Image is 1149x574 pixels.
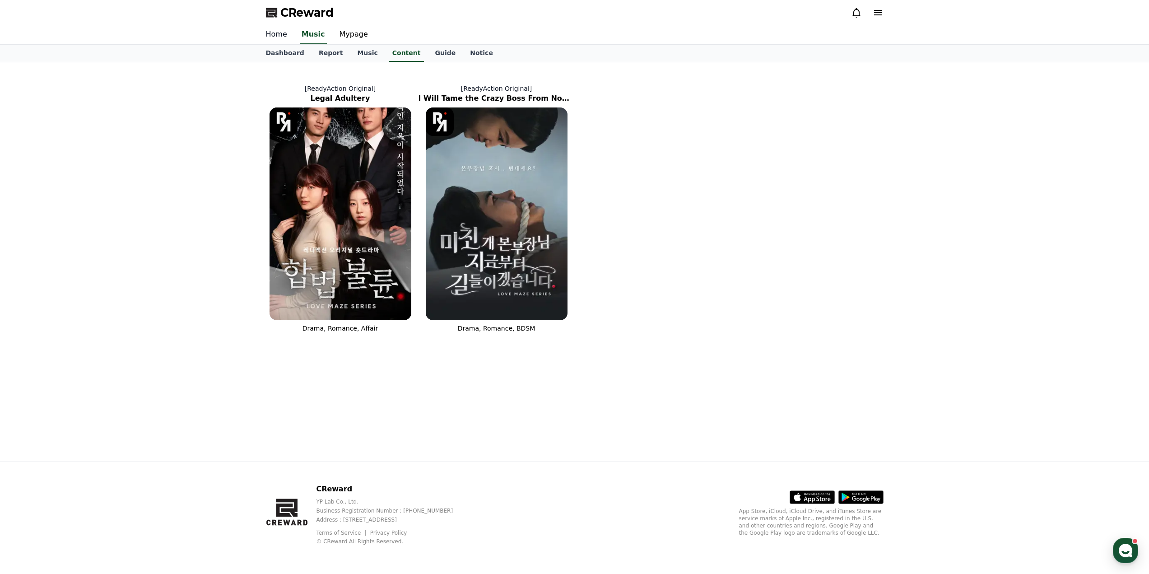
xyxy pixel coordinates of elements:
[316,516,467,523] p: Address : [STREET_ADDRESS]
[259,45,312,62] a: Dashboard
[259,25,294,44] a: Home
[389,45,424,62] a: Content
[463,45,500,62] a: Notice
[428,45,463,62] a: Guide
[370,530,407,536] a: Privacy Policy
[280,5,334,20] span: CReward
[262,84,419,93] p: [ReadyAction Original]
[316,530,367,536] a: Terms of Service
[426,107,454,136] img: [object Object] Logo
[116,286,173,309] a: Settings
[60,286,116,309] a: Messages
[419,77,575,340] a: [ReadyAction Original] I Will Tame the Crazy Boss From Now On I Will Tame the Crazy Boss From Now...
[300,25,327,44] a: Music
[316,538,467,545] p: © CReward All Rights Reserved.
[134,300,156,307] span: Settings
[3,286,60,309] a: Home
[426,107,568,320] img: I Will Tame the Crazy Boss From Now On
[316,498,467,505] p: YP Lab Co., Ltd.
[419,84,575,93] p: [ReadyAction Original]
[262,77,419,340] a: [ReadyAction Original] Legal Adultery Legal Adultery [object Object] Logo Drama, Romance, Affair
[316,507,467,514] p: Business Registration Number : [PHONE_NUMBER]
[262,93,419,104] h2: Legal Adultery
[266,5,334,20] a: CReward
[350,45,385,62] a: Music
[302,325,378,332] span: Drama, Romance, Affair
[739,508,884,537] p: App Store, iCloud, iCloud Drive, and iTunes Store are service marks of Apple Inc., registered in ...
[458,325,535,332] span: Drama, Romance, BDSM
[332,25,375,44] a: Mypage
[270,107,411,320] img: Legal Adultery
[75,300,102,308] span: Messages
[316,484,467,495] p: CReward
[419,93,575,104] h2: I Will Tame the Crazy Boss From Now On
[23,300,39,307] span: Home
[270,107,298,136] img: [object Object] Logo
[312,45,350,62] a: Report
